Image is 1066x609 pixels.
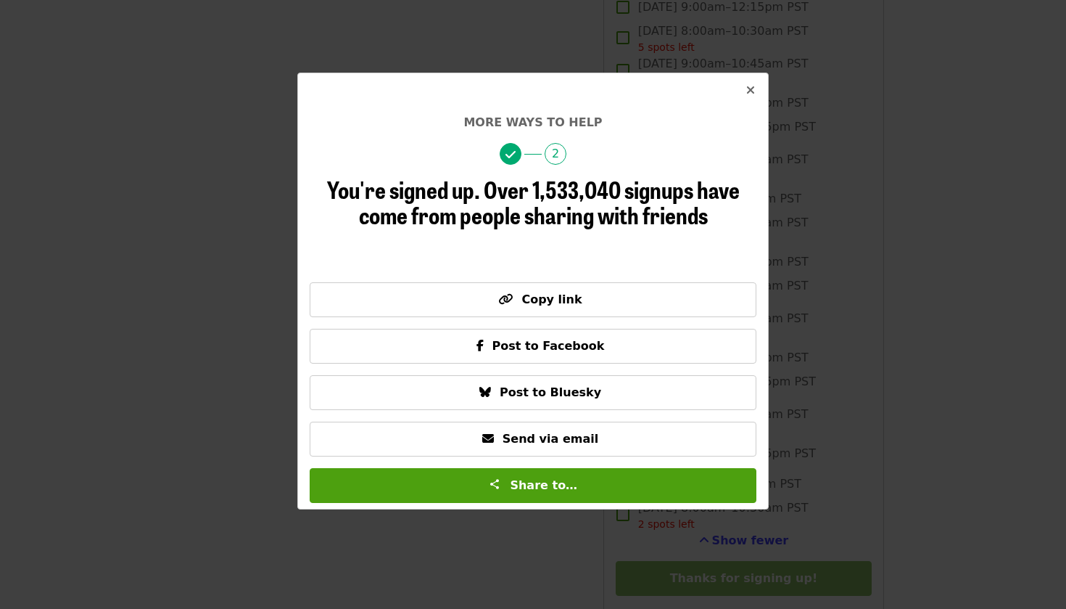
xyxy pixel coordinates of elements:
[310,375,756,410] button: Post to Bluesky
[733,73,768,108] button: Close
[463,115,602,129] span: More ways to help
[489,478,500,490] img: Share
[498,293,513,306] i: link icon
[746,83,755,97] i: times icon
[521,293,582,306] span: Copy link
[327,172,480,206] span: You're signed up.
[510,478,577,492] span: Share to…
[310,282,756,317] button: Copy link
[476,339,484,353] i: facebook-f icon
[503,432,598,446] span: Send via email
[500,385,601,399] span: Post to Bluesky
[479,385,491,399] i: bluesky icon
[505,148,516,162] i: check icon
[545,143,566,165] span: 2
[310,468,756,503] button: Share to…
[492,339,605,353] span: Post to Facebook
[310,422,756,457] button: Send via email
[359,172,740,232] span: Over 1,533,040 signups have come from people sharing with friends
[482,432,494,446] i: envelope icon
[310,329,756,364] button: Post to Facebook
